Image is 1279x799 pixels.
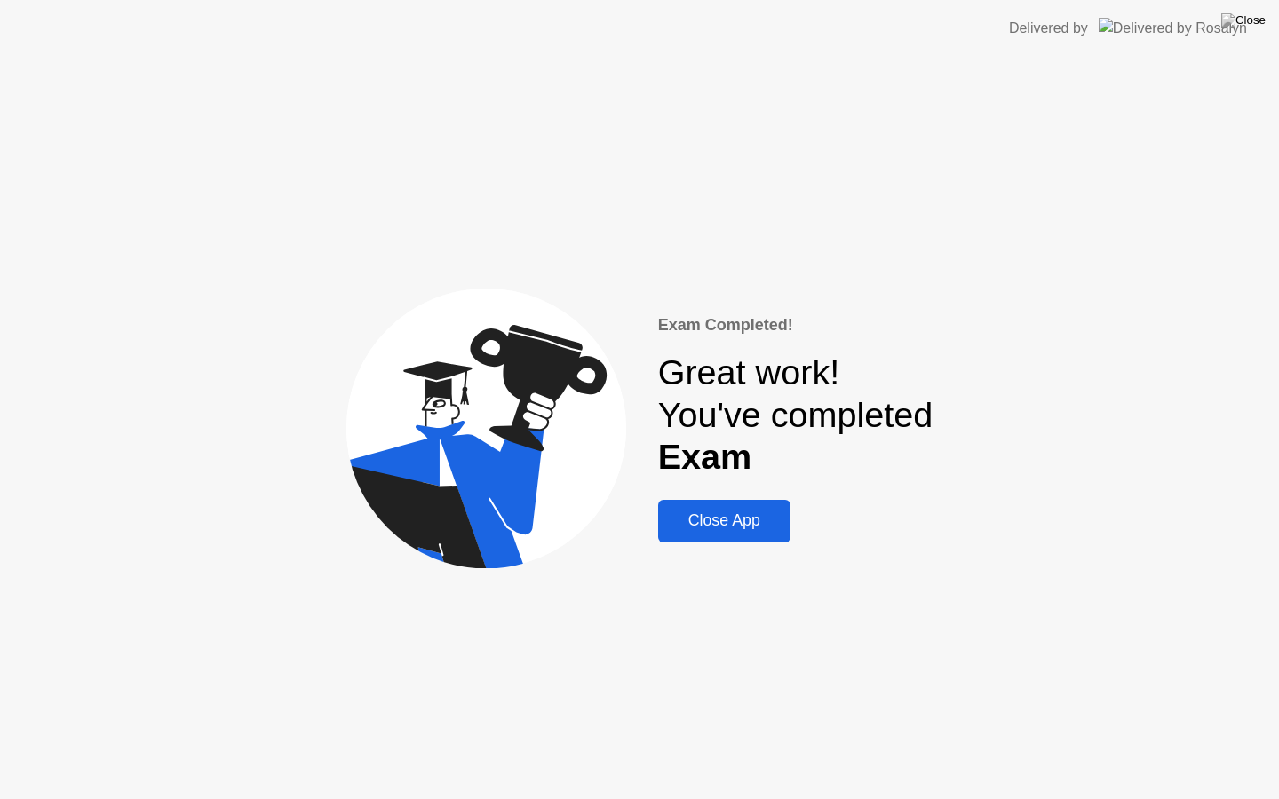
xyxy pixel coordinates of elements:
div: Great work! You've completed [658,352,933,479]
div: Close App [663,511,785,530]
img: Close [1221,13,1266,28]
b: Exam [658,437,752,476]
div: Delivered by [1009,18,1088,39]
img: Delivered by Rosalyn [1099,18,1247,38]
div: Exam Completed! [658,313,933,337]
button: Close App [658,500,790,542]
